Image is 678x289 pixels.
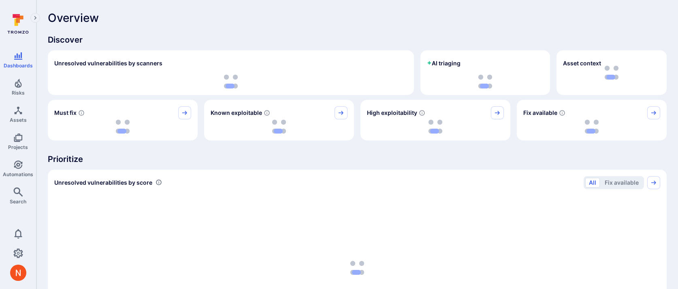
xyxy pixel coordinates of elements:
span: High exploitability [367,109,417,117]
div: loading spinner [523,119,660,134]
button: Expand navigation menu [30,13,40,23]
div: loading spinner [211,119,348,134]
svg: Vulnerabilities with fix available [559,110,565,116]
div: loading spinner [367,119,504,134]
button: All [585,178,600,188]
svg: EPSS score ≥ 0.7 [419,110,425,116]
div: Must fix [48,100,198,140]
div: loading spinner [54,119,191,134]
div: Neeren Patki [10,265,26,281]
img: ACg8ocIprwjrgDQnDsNSk9Ghn5p5-B8DpAKWoJ5Gi9syOE4K59tr4Q=s96-c [10,265,26,281]
span: Fix available [523,109,557,117]
div: loading spinner [54,75,407,88]
div: loading spinner [427,75,544,88]
span: Asset context [563,59,601,67]
img: Loading... [478,75,492,88]
img: Loading... [350,261,364,275]
span: Dashboards [4,63,33,69]
div: Number of vulnerabilities in status 'Open' 'Triaged' and 'In process' grouped by score [156,178,162,187]
div: High exploitability [360,100,510,140]
img: Loading... [585,120,599,134]
span: Unresolved vulnerabilities by score [54,179,152,187]
span: Overview [48,11,99,24]
h2: Unresolved vulnerabilities by scanners [54,59,162,67]
div: Known exploitable [204,100,354,140]
button: Fix available [601,178,642,188]
span: Prioritize [48,153,667,165]
span: Known exploitable [211,109,262,117]
div: Fix available [517,100,667,140]
img: Loading... [429,120,442,134]
img: Loading... [272,120,286,134]
img: Loading... [224,75,238,88]
span: Automations [3,171,33,177]
span: Discover [48,34,667,45]
span: Must fix [54,109,77,117]
svg: Confirmed exploitable by KEV [264,110,270,116]
span: Search [10,198,26,205]
span: Risks [12,90,25,96]
svg: Risk score >=40 , missed SLA [78,110,85,116]
img: Loading... [116,120,130,134]
i: Expand navigation menu [32,15,38,22]
h2: AI triaging [427,59,461,67]
span: Projects [8,144,28,150]
span: Assets [10,117,27,123]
